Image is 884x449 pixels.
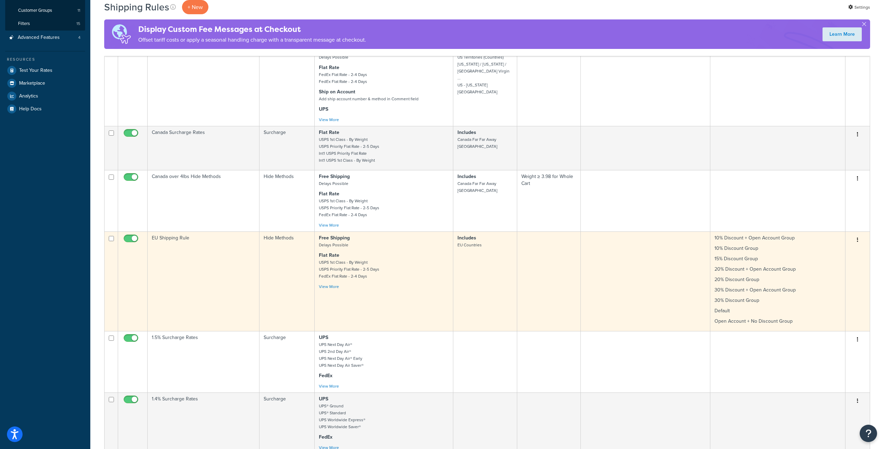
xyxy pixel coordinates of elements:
[457,242,482,248] small: EU Countries
[319,136,379,163] small: USPS 1st Class - By Weight USPS Priority Flat Rate - 2-5 Days Int'l USPS Priority Flat Rate Int'l...
[319,259,379,279] small: USPS 1st Class - By Weight USPS Priority Flat Rate - 2-5 Days FedEx Flat Rate - 2-4 Days
[78,35,81,41] span: 4
[5,90,85,102] a: Analytics
[714,307,841,314] p: Default
[319,395,328,403] strong: UPS
[319,173,350,180] strong: Free Shipping
[19,81,45,86] span: Marketplace
[18,21,30,27] span: Filters
[5,17,85,30] a: Filters 15
[319,242,348,248] small: Delays Possible
[5,57,85,62] div: Resources
[138,24,366,35] h4: Display Custom Fee Messages at Checkout
[319,64,339,71] strong: Flat Rate
[714,266,841,273] p: 20% Discount + Open Account Group
[148,44,259,126] td: US Territories Hide Methods
[259,331,315,392] td: Surcharge
[457,129,476,136] strong: Includes
[5,17,85,30] li: Filters
[848,2,870,12] a: Settings
[823,27,862,41] a: Learn More
[5,4,85,17] a: Customer Groups 11
[714,297,841,304] p: 30% Discount Group
[457,180,497,194] small: Canada Far Far Away [GEOGRAPHIC_DATA]
[148,331,259,392] td: 1.5% Surcharge Rates
[457,54,510,95] small: US Territories (Countries) [US_STATE] / [US_STATE] / [GEOGRAPHIC_DATA] Virgin ... US - [US_STATE]...
[517,170,581,231] td: Weight ≥ 3.98 for Whole Cart
[104,19,138,49] img: duties-banner-06bc72dcb5fe05cb3f9472aba00be2ae8eb53ab6f0d8bb03d382ba314ac3c341.png
[259,44,315,126] td: Hide Methods
[104,0,169,14] h1: Shipping Rules
[18,35,60,41] span: Advanced Features
[319,383,339,389] a: View More
[319,433,332,441] strong: FedEx
[19,93,38,99] span: Analytics
[19,106,42,112] span: Help Docs
[714,318,841,325] p: Open Account + No Discount Group
[457,173,476,180] strong: Includes
[714,245,841,252] p: 10% Discount Group
[19,68,52,74] span: Test Your Rates
[319,105,328,113] strong: UPS
[319,222,339,228] a: View More
[18,8,52,14] span: Customer Groups
[259,170,315,231] td: Hide Methods
[457,136,497,150] small: Canada Far Far Away [GEOGRAPHIC_DATA]
[860,425,877,442] button: Open Resource Center
[5,64,85,77] a: Test Your Rates
[148,231,259,331] td: EU Shipping Rule
[319,117,339,123] a: View More
[319,372,332,379] strong: FedEx
[457,234,476,242] strong: Includes
[319,129,339,136] strong: Flat Rate
[5,31,85,44] a: Advanced Features 4
[5,103,85,115] a: Help Docs
[259,126,315,170] td: Surcharge
[5,77,85,90] a: Marketplace
[710,231,845,331] td: 10% Discount + Open Account Group
[319,96,419,102] small: Add ship account number & method in Comment field
[148,126,259,170] td: Canada Surcharge Rates
[319,403,365,430] small: UPS® Ground UPS® Standard UPS Worldwide Express® UPS Worldwide Saver®
[77,8,80,14] span: 11
[319,252,339,259] strong: Flat Rate
[319,71,367,85] small: FedEx Flat Rate - 2-4 Days FedEx Flat Rate - 2-4 Days
[76,21,80,27] span: 15
[319,190,339,197] strong: Flat Rate
[319,54,348,60] small: Delays Possible
[319,334,328,341] strong: UPS
[259,231,315,331] td: Hide Methods
[714,255,841,262] p: 15% Discount Group
[148,170,259,231] td: Canada over 4lbs Hide Methods
[319,198,379,218] small: USPS 1st Class - By Weight USPS Priority Flat Rate - 2-5 Days FedEx Flat Rate - 2-4 Days
[5,31,85,44] li: Advanced Features
[138,35,366,45] p: Offset tariff costs or apply a seasonal handling charge with a transparent message at checkout.
[319,341,364,368] small: UPS Next Day Air® UPS 2nd Day Air® UPS Next Day Air® Early UPS Next Day Air Saver®
[319,283,339,290] a: View More
[5,4,85,17] li: Customer Groups
[714,276,841,283] p: 20% Discount Group
[714,287,841,294] p: 30% Discount + Open Account Group
[319,180,348,187] small: Delays Possible
[319,88,355,95] strong: Ship on Account
[319,234,350,242] strong: Free Shipping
